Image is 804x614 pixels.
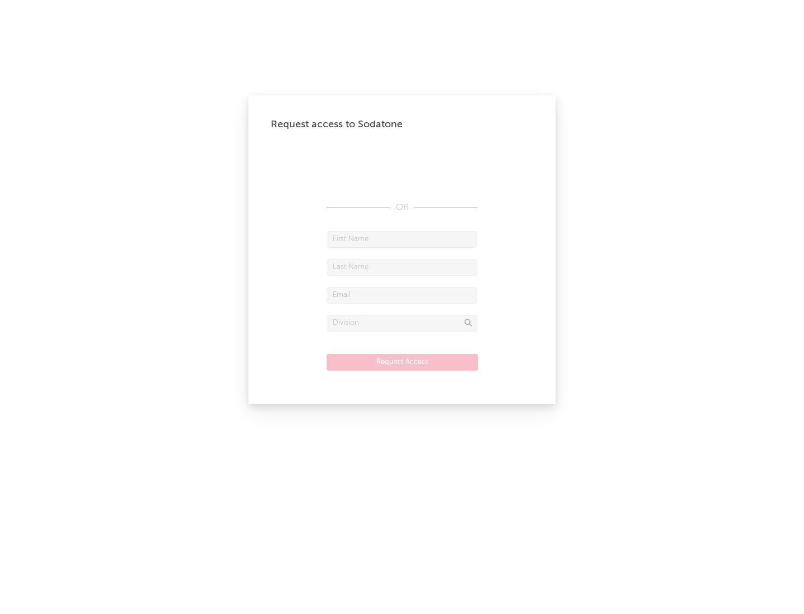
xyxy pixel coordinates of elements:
button: Request Access [327,354,478,371]
input: First Name [327,231,477,248]
div: OR [327,201,477,214]
input: Email [327,287,477,304]
input: Division [327,315,477,332]
input: Last Name [327,259,477,276]
div: Request access to Sodatone [271,118,533,131]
